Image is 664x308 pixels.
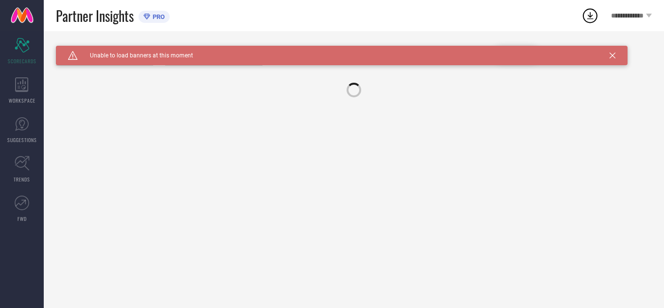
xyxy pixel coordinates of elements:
span: PRO [150,13,165,20]
span: TRENDS [14,176,30,183]
span: Partner Insights [56,6,134,26]
span: WORKSPACE [9,97,35,104]
div: Open download list [581,7,599,24]
span: FWD [17,215,27,222]
span: SCORECARDS [8,57,36,65]
span: Unable to load banners at this moment [78,52,193,59]
span: SUGGESTIONS [7,136,37,144]
div: Brand [56,46,153,53]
